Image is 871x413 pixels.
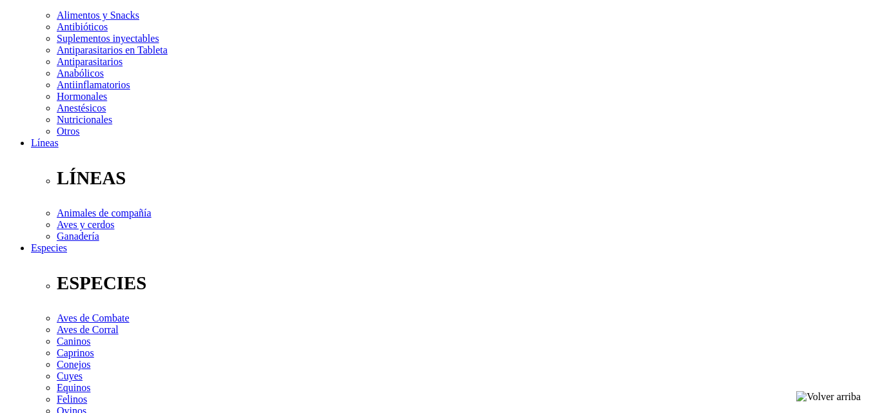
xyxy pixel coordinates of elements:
img: Volver arriba [796,391,861,403]
p: LÍNEAS [57,168,866,189]
iframe: Brevo live chat [6,20,222,407]
a: Alimentos y Snacks [57,10,139,21]
p: ESPECIES [57,273,866,294]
